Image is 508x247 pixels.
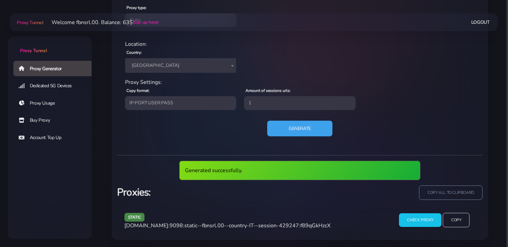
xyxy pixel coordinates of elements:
li: Welcome fbnsrl.00. Balance: 63$ [43,18,159,26]
a: Dedicated 5G Devices [13,78,97,94]
a: Logout [471,16,490,28]
span: [DOMAIN_NAME]:9098:static--fbnsrl.00--country-IT--session-429247:f89qGkHzcX [124,222,330,229]
span: Proxy Tunnel [17,19,43,26]
span: Italy [129,61,232,70]
a: Proxy Usage [13,96,97,111]
h3: Proxies: [117,186,296,199]
a: Buy Proxy [13,113,97,128]
div: Proxy Settings: [121,78,479,86]
input: copy all to clipboard [419,186,483,200]
label: Country: [126,49,142,55]
label: Amount of sessions urls: [245,88,291,94]
label: Proxy type: [126,5,146,11]
button: Generate [267,121,332,137]
span: Proxy Tunnel [20,47,47,54]
span: static [124,213,145,221]
div: Generated successfully. [179,161,420,180]
a: (top-up here) [133,19,159,26]
iframe: Webchat Widget [476,215,500,239]
a: Proxy Tunnel [8,36,92,54]
div: Location: [121,40,479,48]
input: Copy [443,213,470,227]
label: Copy format: [126,88,149,94]
a: Proxy Tunnel [15,17,43,28]
span: Italy [125,58,236,73]
a: Account Top Up [13,130,97,145]
input: Check Proxy [399,213,441,227]
a: Proxy Generator [13,61,97,76]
